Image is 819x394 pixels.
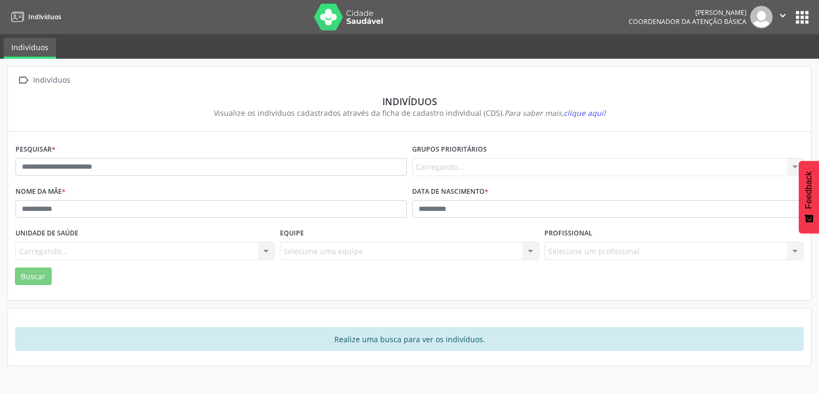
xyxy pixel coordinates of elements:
button: Feedback - Mostrar pesquisa [799,161,819,233]
div: Indivíduos [31,73,72,88]
label: Unidade de saúde [15,225,78,242]
span: Indivíduos [28,12,61,21]
a: Indivíduos [4,38,56,59]
div: Visualize os indivíduos cadastrados através da ficha de cadastro individual (CDS). [23,107,796,119]
label: Equipe [280,225,304,242]
div: [PERSON_NAME] [629,8,746,17]
i:  [15,73,31,88]
label: Profissional [544,225,592,242]
i: Para saber mais, [504,108,606,118]
a:  Indivíduos [15,73,72,88]
button: apps [793,8,812,27]
label: Grupos prioritários [412,141,487,158]
span: clique aqui! [564,108,606,118]
label: Nome da mãe [15,184,66,200]
img: img [750,6,773,28]
label: Pesquisar [15,141,55,158]
button: Buscar [15,267,52,286]
span: Coordenador da Atenção Básica [629,17,746,26]
i:  [777,10,789,21]
div: Realize uma busca para ver os indivíduos. [15,327,804,351]
span: Feedback [804,171,814,209]
label: Data de nascimento [412,184,488,200]
a: Indivíduos [7,8,61,26]
button:  [773,6,793,28]
div: Indivíduos [23,96,796,107]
